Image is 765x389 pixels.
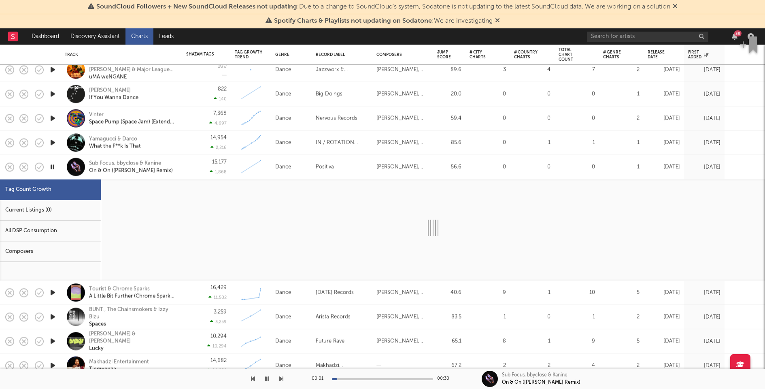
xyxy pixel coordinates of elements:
div: 2 [603,312,640,322]
div: [DATE] [688,162,720,172]
div: Spaces [89,321,176,328]
div: Space Pump (Space Jam) [Extended Mix] [89,118,176,126]
div: 1 [603,89,640,99]
div: [DATE] [648,89,680,99]
div: Makhadzi Entertainment [316,361,368,370]
div: Thukuthela, Jazzworx, [PERSON_NAME] & Major League DJz [89,59,176,73]
div: 40.6 [437,288,461,297]
a: VinterSpace Pump (Space Jam) [Extended Mix] [89,111,176,126]
span: Dismiss [495,18,500,24]
div: [DATE] [688,336,720,346]
div: Future Rave [316,336,344,346]
div: [PERSON_NAME], [PERSON_NAME], [PERSON_NAME], Sub Focus, bbyclose [376,162,429,172]
div: Jazzworx & Thuluthela / EMPIRE [316,65,368,75]
div: 5 [603,288,640,297]
div: 0 [559,89,595,99]
div: 85.6 [437,138,461,147]
a: [PERSON_NAME]If You Wanna Dance [89,87,138,101]
div: [DATE] [648,336,680,346]
div: 0 [514,113,550,123]
div: 100 [218,64,227,69]
span: Dismiss [673,4,678,10]
div: 4,697 [209,121,227,126]
div: [DATE] [648,162,680,172]
div: Dance [275,288,291,297]
div: [DATE] [648,113,680,123]
span: SoundCloud Followers + New SoundCloud Releases not updating [96,4,297,10]
div: 0 [559,162,595,172]
div: 0 [514,162,550,172]
div: 59.4 [437,113,461,123]
div: [DATE] [688,312,720,322]
div: [DATE] [688,288,720,297]
div: If You Wanna Dance [89,94,138,101]
a: Discovery Assistant [65,28,125,45]
div: Dance [275,138,291,147]
div: 2 [603,361,640,370]
div: Dance [275,89,291,99]
div: BUNT., The Chainsmokers & Izzy Bizu [89,306,176,321]
div: 4 [514,65,550,75]
div: 3,259 [214,310,227,315]
div: 1 [559,312,595,322]
div: A Little Bit Further (Chrome Sparks Remix) [89,293,176,300]
input: Search for artists [587,32,708,42]
div: Shazam Tags [186,52,215,57]
a: Tourist & Chrome SparksA Little Bit Further (Chrome Sparks Remix) [89,285,176,300]
div: 1,868 [210,169,227,175]
div: 7 [559,65,595,75]
div: 0 [470,162,506,172]
div: [DATE] [688,361,720,370]
div: [PERSON_NAME], [PERSON_NAME] [376,288,429,297]
div: # Genre Charts [603,50,627,60]
button: 39 [732,33,737,40]
div: [PERSON_NAME], [PERSON_NAME], [PERSON_NAME] [376,113,429,123]
div: 9 [559,336,595,346]
div: [DATE] Records [316,288,354,297]
div: 2 [514,361,550,370]
div: First Added [688,50,708,60]
div: Sub Focus, bbyclose & Kanine [502,372,567,379]
a: Thukuthela, Jazzworx, [PERSON_NAME] & Major League DJzuMA weNGANE [89,59,176,81]
div: 39 [734,30,742,36]
div: 1 [514,336,550,346]
div: Dance [275,162,291,172]
div: 2,216 [210,145,227,150]
div: 140 [214,96,227,102]
div: [DATE] [648,65,680,75]
div: Total Chart Count [559,47,583,62]
div: What the F**k Is That [89,143,141,150]
div: [PERSON_NAME], [PERSON_NAME], [PERSON_NAME], [PERSON_NAME], [PERSON_NAME], [PERSON_NAME] [376,312,429,322]
div: Dance [275,65,291,75]
span: : We are investigating [274,18,493,24]
div: Yamagucci & Darco [89,135,141,143]
div: uMA weNGANE [89,73,176,81]
div: 15,177 [212,160,227,165]
div: Composers [376,52,425,57]
div: 1 [514,288,550,297]
div: Record Label [316,52,364,57]
div: 1 [603,162,640,172]
div: 14,682 [210,358,227,363]
div: 2 [603,113,640,123]
div: 14,954 [210,135,227,141]
div: [DATE] [688,89,720,99]
div: 16,429 [210,285,227,291]
div: Lucky [89,345,176,352]
div: 83.5 [437,312,461,322]
div: [PERSON_NAME], [PERSON_NAME], [PERSON_NAME] [376,336,429,346]
span: : Due to a change to SoundCloud's system, Sodatone is not updating to the latest SoundCloud data.... [96,4,670,10]
a: [PERSON_NAME] & [PERSON_NAME]Lucky [89,330,176,352]
div: [DATE] [648,312,680,322]
div: Big Doings [316,89,342,99]
div: Tag Growth Trend [235,50,263,60]
div: [DATE] [648,288,680,297]
div: 0 [559,113,595,123]
div: 0 [514,312,550,322]
div: [PERSON_NAME], Jazzworx [376,65,429,75]
div: Arista Records [316,312,351,322]
span: Spotify Charts & Playlists not updating on Sodatone [274,18,432,24]
div: 10,294 [207,344,227,349]
div: On & On ([PERSON_NAME] Remix) [89,167,173,174]
div: 10,294 [210,334,227,339]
